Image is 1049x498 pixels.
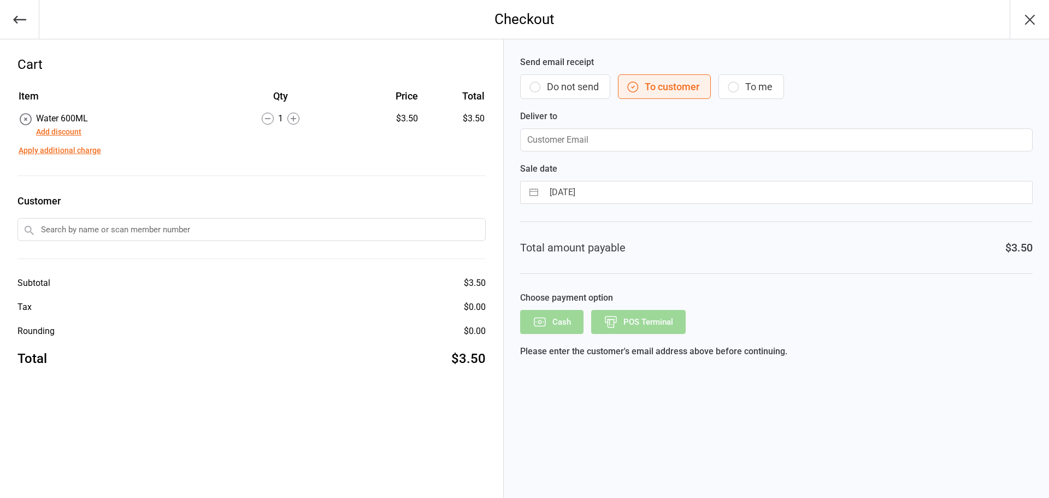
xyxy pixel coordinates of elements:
[213,112,349,125] div: 1
[520,162,1033,175] label: Sale date
[19,145,101,156] button: Apply additional charge
[520,56,1033,69] label: Send email receipt
[17,194,486,208] label: Customer
[422,89,485,111] th: Total
[1005,239,1033,256] div: $3.50
[36,113,88,124] span: Water 600ML
[451,349,486,368] div: $3.50
[17,277,50,290] div: Subtotal
[464,325,486,338] div: $0.00
[17,325,55,338] div: Rounding
[17,55,486,74] div: Cart
[17,218,486,241] input: Search by name or scan member number
[520,239,626,256] div: Total amount payable
[17,301,32,314] div: Tax
[19,89,211,111] th: Item
[520,345,1033,358] div: Please enter the customer's email address above before continuing.
[618,74,711,99] button: To customer
[350,112,417,125] div: $3.50
[17,349,47,368] div: Total
[520,128,1033,151] input: Customer Email
[350,89,417,103] div: Price
[36,126,81,138] button: Add discount
[520,74,610,99] button: Do not send
[718,74,784,99] button: To me
[520,110,1033,123] label: Deliver to
[422,112,485,138] td: $3.50
[464,277,486,290] div: $3.50
[464,301,486,314] div: $0.00
[213,89,349,111] th: Qty
[520,291,1033,304] label: Choose payment option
